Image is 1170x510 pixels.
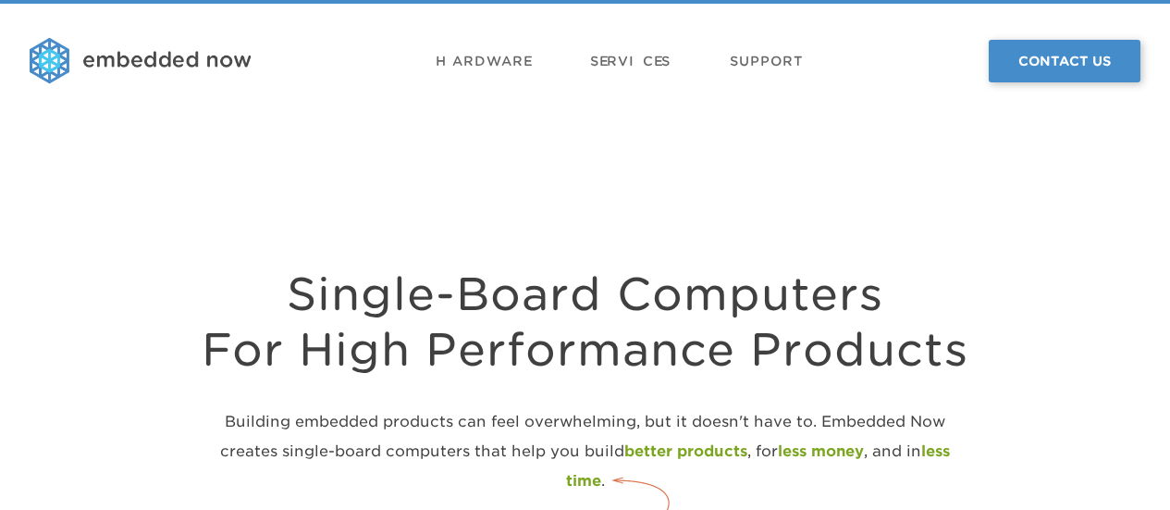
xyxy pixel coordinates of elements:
[624,442,747,460] strong: better products
[989,40,1140,82] a: Contact Us
[730,33,804,89] a: Support
[225,413,792,430] span: Building embedded products can feel overwhelming, but it doesn't have
[30,267,1140,378] h1: Single-Board Computers For High Performance Products
[778,442,864,460] strong: less money
[436,33,531,89] a: Hardware
[511,442,950,490] span: help you build , for , and in .
[30,38,252,84] img: logo.png
[590,33,671,89] a: Services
